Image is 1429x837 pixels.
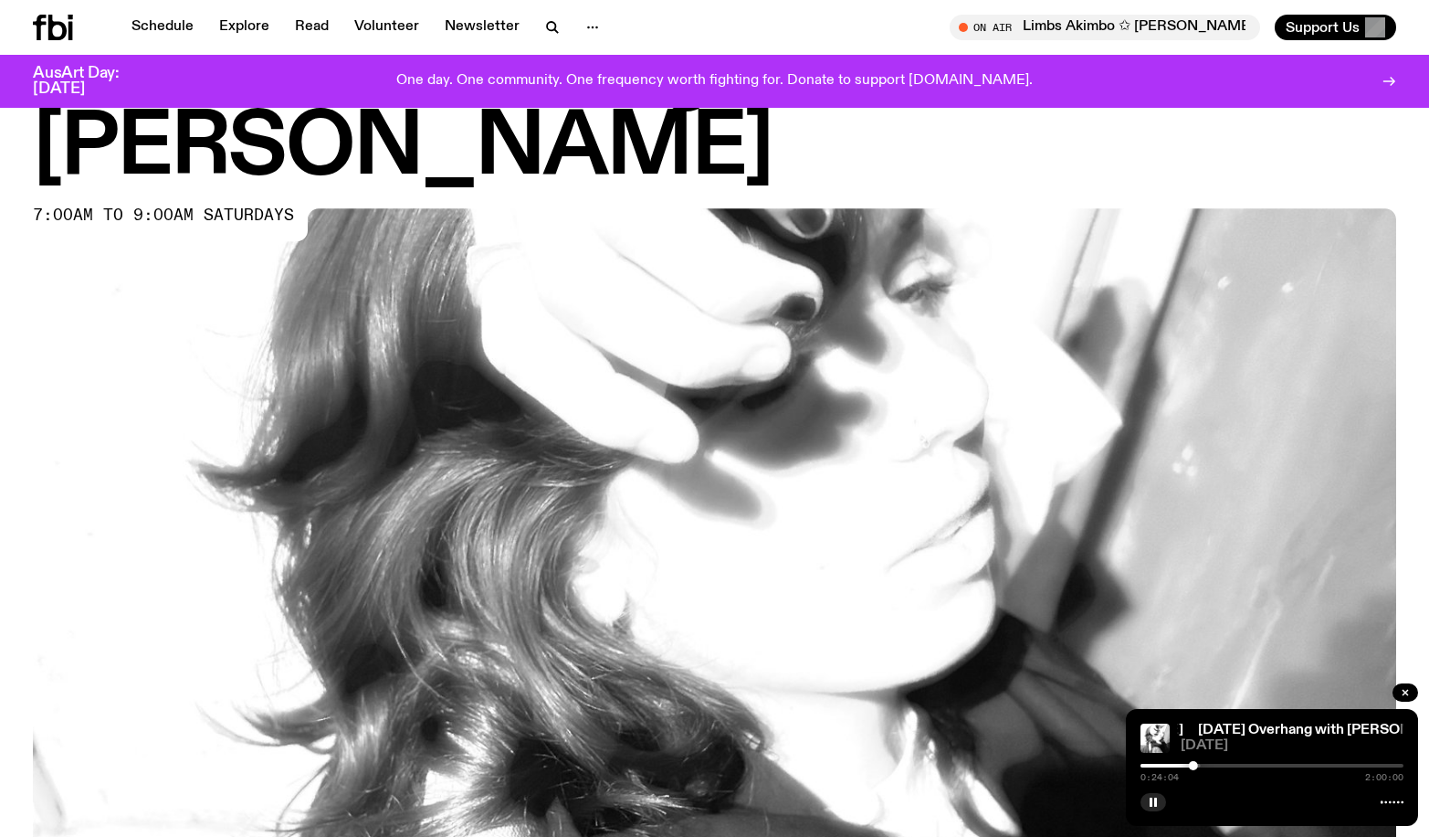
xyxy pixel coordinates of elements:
a: Schedule [121,15,205,40]
p: One day. One community. One frequency worth fighting for. Donate to support [DOMAIN_NAME]. [396,73,1033,90]
button: On AirLimbs Akimbo ✩ [PERSON_NAME] ✩ [950,15,1260,40]
span: 2:00:00 [1365,773,1403,782]
img: An overexposed, black and white profile of Kate, shot from the side. She is covering her forehead... [1140,724,1170,753]
a: Volunteer [343,15,430,40]
a: Read [284,15,340,40]
span: 7:00am to 9:00am saturdays [33,208,294,223]
h3: AusArt Day: [DATE] [33,66,150,97]
a: Newsletter [434,15,531,40]
span: 0:24:04 [1140,773,1179,782]
span: Support Us [1286,19,1360,36]
h1: [DATE] Overhang with [PERSON_NAME] [33,26,1396,190]
span: [DATE] [1181,739,1403,753]
a: [DATE] Overhang with [PERSON_NAME] [913,723,1183,737]
a: Explore [208,15,280,40]
button: Support Us [1275,15,1396,40]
